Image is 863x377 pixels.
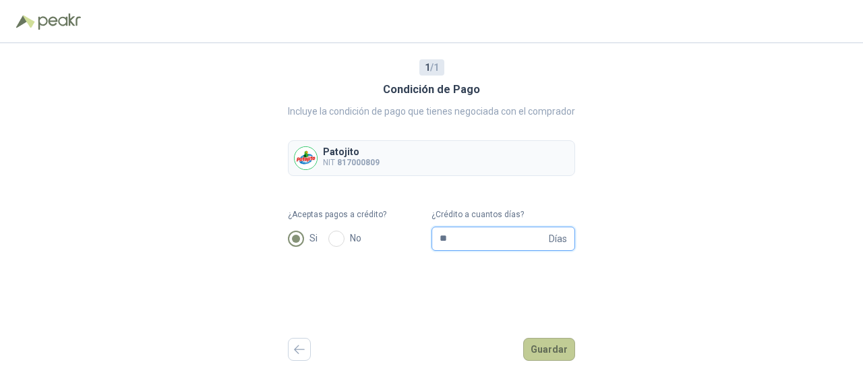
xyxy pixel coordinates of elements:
[425,62,430,73] b: 1
[523,338,575,361] button: Guardar
[295,147,317,169] img: Company Logo
[38,13,81,30] img: Peakr
[425,60,439,75] span: / 1
[16,15,35,28] img: Logo
[288,104,575,119] p: Incluye la condición de pago que tienes negociada con el comprador
[323,156,380,169] p: NIT
[323,147,380,156] p: Patojito
[288,208,431,221] label: ¿Aceptas pagos a crédito?
[345,231,367,245] span: No
[549,227,567,250] span: Días
[431,208,575,221] label: ¿Crédito a cuantos días?
[383,81,480,98] h3: Condición de Pago
[304,231,323,245] span: Si
[337,158,380,167] b: 817000809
